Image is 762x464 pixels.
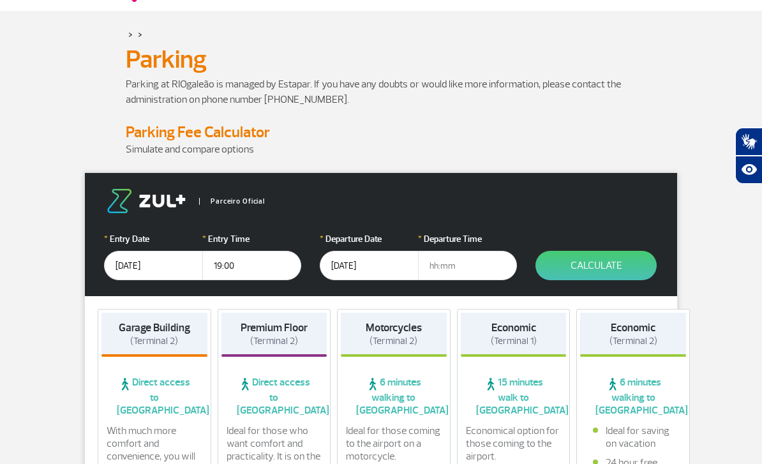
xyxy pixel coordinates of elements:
[611,321,655,334] strong: Economic
[104,232,203,246] label: Entry Date
[580,376,686,417] span: 6 minutes walking to [GEOGRAPHIC_DATA]
[418,232,517,246] label: Departure Time
[104,251,203,280] input: dd/mm/aaaa
[593,424,673,450] li: Ideal for saving on vacation
[341,376,447,417] span: 6 minutes walking to [GEOGRAPHIC_DATA]
[461,376,567,417] span: 15 minutes walk to [GEOGRAPHIC_DATA]
[491,335,537,347] span: (Terminal 1)
[126,49,636,70] h1: Parking
[104,189,188,213] img: logo-zul.png
[202,251,301,280] input: hh:mm
[119,321,190,334] strong: Garage Building
[221,376,327,417] span: Direct access to [GEOGRAPHIC_DATA]
[346,424,442,463] p: Ideal for those coming to the airport on a motorcycle.
[101,376,207,417] span: Direct access to [GEOGRAPHIC_DATA]
[126,142,636,157] p: Simulate and compare options
[466,424,562,463] p: Economical option for those coming to the airport.
[241,321,308,334] strong: Premium Floor
[366,321,422,334] strong: Motorcycles
[491,321,536,334] strong: Economic
[138,27,142,41] a: >
[126,123,636,142] h4: Parking Fee Calculator
[320,232,419,246] label: Departure Date
[609,335,657,347] span: (Terminal 2)
[130,335,178,347] span: (Terminal 2)
[199,198,265,205] span: Parceiro Oficial
[250,335,298,347] span: (Terminal 2)
[320,251,419,280] input: dd/mm/aaaa
[735,128,762,184] div: Plugin de acessibilidade da Hand Talk.
[535,251,657,280] button: Calculate
[202,232,301,246] label: Entry Time
[128,27,133,41] a: >
[418,251,517,280] input: hh:mm
[370,335,417,347] span: (Terminal 2)
[735,128,762,156] button: Abrir tradutor de língua de sinais.
[126,77,636,107] p: Parking at RIOgaleão is managed by Estapar. If you have any doubts or would like more information...
[735,156,762,184] button: Abrir recursos assistivos.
